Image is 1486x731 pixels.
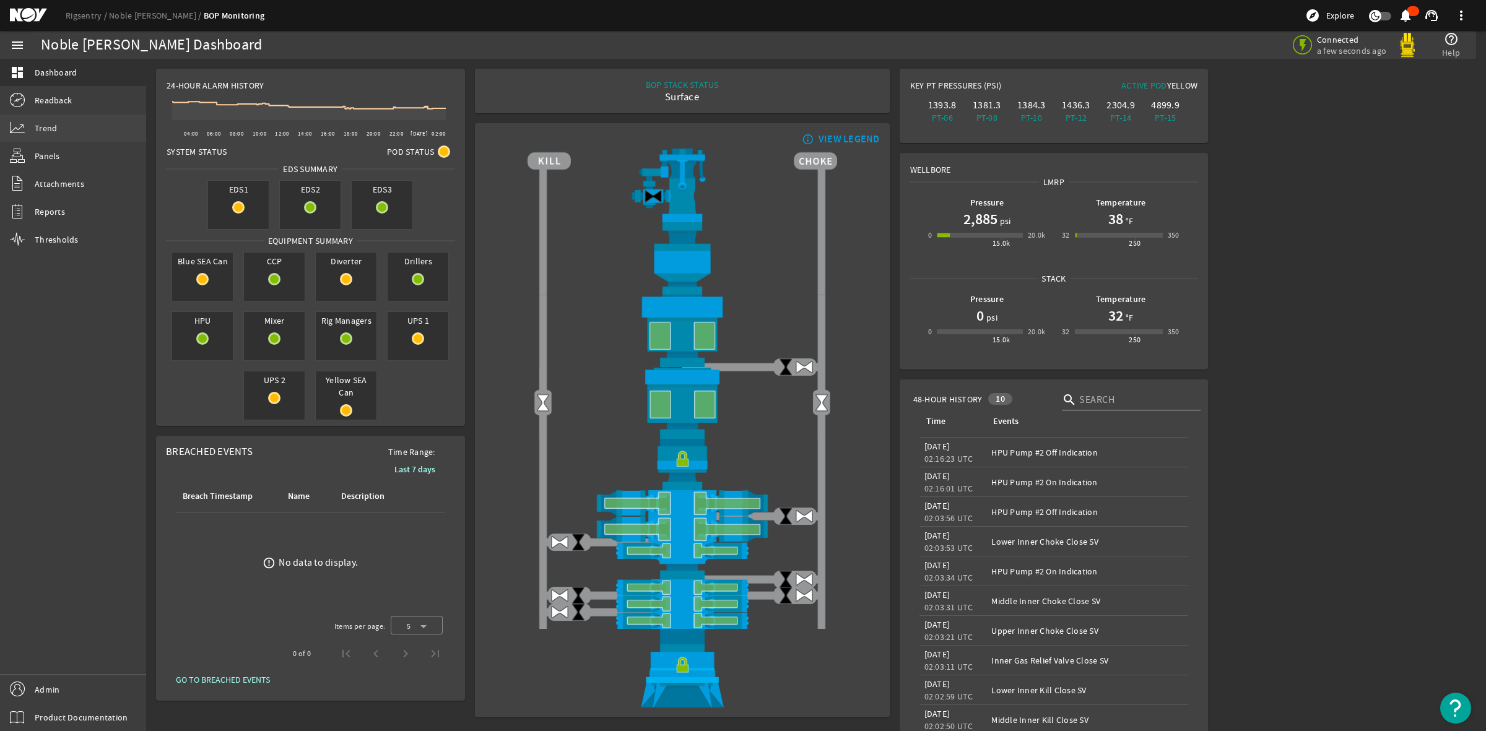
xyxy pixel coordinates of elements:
[1056,99,1096,111] div: 1436.3
[924,708,950,719] legacy-datetime-component: [DATE]
[316,253,376,270] span: Diverter
[550,533,569,551] img: ValveOpen.png
[35,233,79,246] span: Thresholds
[207,130,221,137] text: 06:00
[167,79,264,92] span: 24-Hour Alarm History
[997,215,1011,227] span: psi
[1062,326,1070,338] div: 32
[924,631,973,642] legacy-datetime-component: 02:03:21 UTC
[1108,209,1123,229] h1: 38
[35,683,59,696] span: Admin
[528,612,837,629] img: PipeRamOpen.png
[367,130,381,137] text: 20:00
[109,10,204,21] a: Noble [PERSON_NAME]
[776,570,795,589] img: ValveClose.png
[924,513,973,524] legacy-datetime-component: 02:03:56 UTC
[528,295,837,367] img: UpperAnnularOpen.png
[795,358,814,376] img: ValveOpen.png
[812,393,831,412] img: Valve2Open.png
[344,130,358,137] text: 18:00
[928,326,932,338] div: 0
[1398,8,1413,23] mat-icon: notifications
[991,654,1183,667] div: Inner Gas Relief Valve Close SV
[776,586,795,605] img: ValveClose.png
[924,560,950,571] legacy-datetime-component: [DATE]
[646,91,719,103] div: Surface
[172,253,233,270] span: Blue SEA Can
[293,647,311,660] div: 0 of 0
[924,649,950,660] legacy-datetime-component: [DATE]
[991,684,1183,696] div: Lower Inner Kill Close SV
[378,446,445,458] span: Time Range:
[924,602,973,613] legacy-datetime-component: 02:03:31 UTC
[528,490,837,516] img: ShearRamOpen.png
[264,235,357,247] span: Equipment Summary
[176,673,270,686] span: GO TO BREACHED EVENTS
[1062,392,1077,407] i: search
[991,535,1183,548] div: Lower Inner Choke Close SV
[35,178,84,190] span: Attachments
[528,516,837,542] img: ShearRamOpen.png
[799,134,814,144] mat-icon: info_outline
[1012,111,1051,124] div: PT-10
[1395,33,1420,58] img: Yellowpod.svg
[795,570,814,589] img: ValveOpen.png
[41,39,262,51] div: Noble [PERSON_NAME] Dashboard
[35,711,128,724] span: Product Documentation
[1168,326,1180,338] div: 350
[35,94,72,106] span: Readback
[1129,334,1141,346] div: 250
[385,458,445,480] button: Last 7 days
[1444,32,1459,46] mat-icon: help_outline
[1442,46,1460,59] span: Help
[988,393,1012,405] div: 10
[387,145,435,158] span: Pod Status
[528,595,837,612] img: PipeRamOpen.png
[991,595,1183,607] div: Middle Inner Choke Close SV
[926,415,945,428] div: Time
[166,668,280,691] button: GO TO BREACHED EVENTS
[66,10,109,21] a: Rigsentry
[993,415,1019,428] div: Events
[35,150,60,162] span: Panels
[1300,6,1359,25] button: Explore
[204,10,265,22] a: BOP Monitoring
[993,334,1010,346] div: 15.0k
[1028,229,1046,241] div: 20.0k
[166,445,253,458] span: Breached Events
[35,205,65,218] span: Reports
[644,187,663,205] img: Valve2Close.png
[991,446,1183,459] div: HPU Pump #2 Off Indication
[984,311,997,324] span: psi
[352,181,412,198] span: EDS3
[924,661,973,672] legacy-datetime-component: 02:03:11 UTC
[924,572,973,583] legacy-datetime-component: 02:03:34 UTC
[288,490,310,503] div: Name
[230,130,244,137] text: 08:00
[970,293,1004,305] b: Pressure
[279,556,358,569] div: No data to display.
[341,490,385,503] div: Description
[280,181,341,198] span: EDS2
[991,415,1178,428] div: Events
[1101,99,1141,111] div: 2304.9
[967,99,1007,111] div: 1381.3
[970,197,1004,209] b: Pressure
[321,130,335,137] text: 16:00
[776,507,795,526] img: ValveClose.png
[776,358,795,376] img: ValveClose.png
[388,312,448,329] span: UPS 1
[528,439,837,490] img: RiserConnectorLock.png
[976,306,984,326] h1: 0
[923,111,962,124] div: PT-06
[924,470,950,482] legacy-datetime-component: [DATE]
[795,507,814,526] img: ValveOpen.png
[1317,34,1386,45] span: Connected
[913,393,983,405] span: 48-Hour History
[528,542,837,559] img: PipeRamOpen.png
[253,130,267,137] text: 10:00
[928,229,932,241] div: 0
[991,714,1183,726] div: Middle Inner Kill Close SV
[1121,80,1167,91] span: Active Pod
[411,130,428,137] text: [DATE]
